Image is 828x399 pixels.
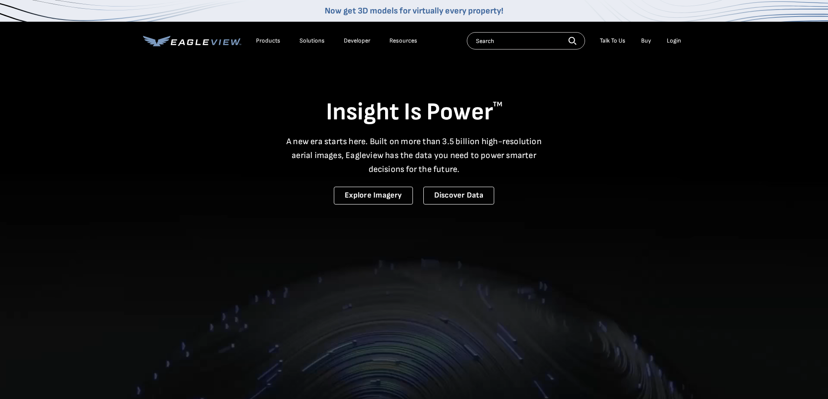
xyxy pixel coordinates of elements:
div: Solutions [299,37,325,45]
sup: TM [493,100,502,109]
a: Discover Data [423,187,494,204]
a: Explore Imagery [334,187,413,204]
div: Resources [389,37,417,45]
a: Buy [641,37,651,45]
div: Talk To Us [600,37,625,45]
p: A new era starts here. Built on more than 3.5 billion high-resolution aerial images, Eagleview ha... [281,135,547,176]
input: Search [467,32,585,49]
div: Login [667,37,681,45]
div: Products [256,37,280,45]
h1: Insight Is Power [143,97,685,128]
a: Now get 3D models for virtually every property! [325,6,503,16]
a: Developer [344,37,370,45]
